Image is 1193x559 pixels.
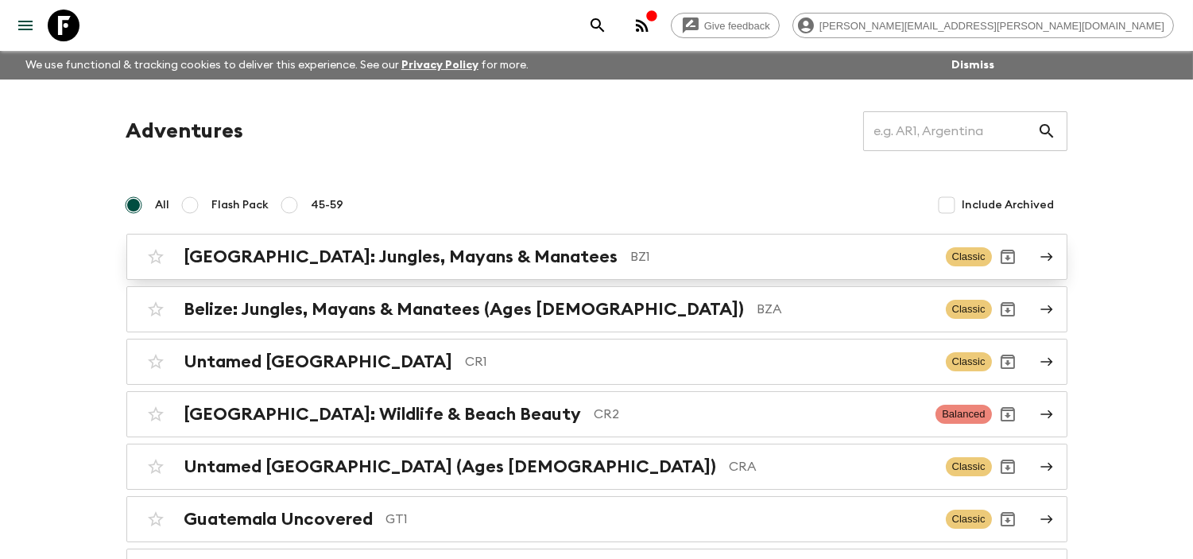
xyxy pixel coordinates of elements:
[992,451,1024,483] button: Archive
[992,293,1024,325] button: Archive
[126,391,1067,437] a: [GEOGRAPHIC_DATA]: Wildlife & Beach BeautyCR2BalancedArchive
[946,300,992,319] span: Classic
[935,405,991,424] span: Balanced
[963,197,1055,213] span: Include Archived
[184,456,717,477] h2: Untamed [GEOGRAPHIC_DATA] (Ages [DEMOGRAPHIC_DATA])
[401,60,478,71] a: Privacy Policy
[184,299,745,320] h2: Belize: Jungles, Mayans & Manatees (Ages [DEMOGRAPHIC_DATA])
[184,247,618,267] h2: [GEOGRAPHIC_DATA]: Jungles, Mayans & Manatees
[946,510,992,529] span: Classic
[811,20,1173,32] span: [PERSON_NAME][EMAIL_ADDRESS][PERSON_NAME][DOMAIN_NAME]
[126,444,1067,490] a: Untamed [GEOGRAPHIC_DATA] (Ages [DEMOGRAPHIC_DATA])CRAClassicArchive
[126,234,1067,280] a: [GEOGRAPHIC_DATA]: Jungles, Mayans & ManateesBZ1ClassicArchive
[946,457,992,476] span: Classic
[386,510,933,529] p: GT1
[466,352,933,371] p: CR1
[946,247,992,266] span: Classic
[631,247,933,266] p: BZ1
[863,109,1037,153] input: e.g. AR1, Argentina
[792,13,1174,38] div: [PERSON_NAME][EMAIL_ADDRESS][PERSON_NAME][DOMAIN_NAME]
[126,115,244,147] h1: Adventures
[10,10,41,41] button: menu
[947,54,998,76] button: Dismiss
[992,346,1024,378] button: Archive
[582,10,614,41] button: search adventures
[730,457,933,476] p: CRA
[946,352,992,371] span: Classic
[312,197,344,213] span: 45-59
[757,300,933,319] p: BZA
[992,398,1024,430] button: Archive
[992,503,1024,535] button: Archive
[695,20,779,32] span: Give feedback
[126,286,1067,332] a: Belize: Jungles, Mayans & Manatees (Ages [DEMOGRAPHIC_DATA])BZAClassicArchive
[184,509,374,530] h2: Guatemala Uncovered
[19,51,535,80] p: We use functional & tracking cookies to deliver this experience. See our for more.
[992,241,1024,273] button: Archive
[156,197,170,213] span: All
[126,496,1067,542] a: Guatemala UncoveredGT1ClassicArchive
[184,404,582,425] h2: [GEOGRAPHIC_DATA]: Wildlife & Beach Beauty
[126,339,1067,385] a: Untamed [GEOGRAPHIC_DATA]CR1ClassicArchive
[671,13,780,38] a: Give feedback
[212,197,269,213] span: Flash Pack
[595,405,924,424] p: CR2
[184,351,453,372] h2: Untamed [GEOGRAPHIC_DATA]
